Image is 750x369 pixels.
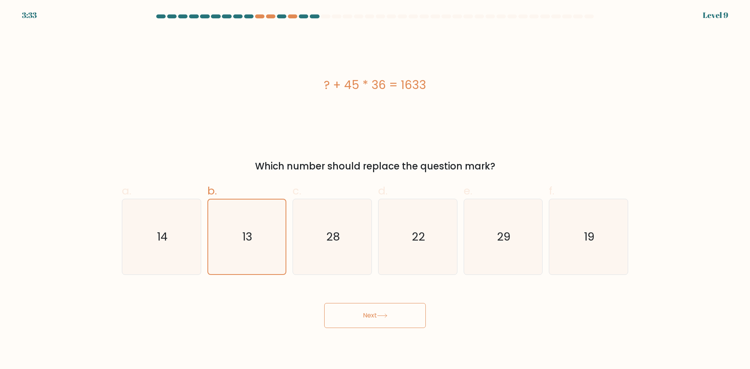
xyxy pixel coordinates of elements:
[122,76,628,94] div: ? + 45 * 36 = 1633
[584,229,595,244] text: 19
[549,183,554,198] span: f.
[243,229,253,244] text: 13
[22,9,37,21] div: 3:33
[703,9,728,21] div: Level 9
[497,229,511,244] text: 29
[464,183,472,198] span: e.
[207,183,217,198] span: b.
[157,229,168,244] text: 14
[378,183,387,198] span: d.
[324,303,426,328] button: Next
[122,183,131,198] span: a.
[293,183,301,198] span: c.
[326,229,340,244] text: 28
[127,159,623,173] div: Which number should replace the question mark?
[412,229,425,244] text: 22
